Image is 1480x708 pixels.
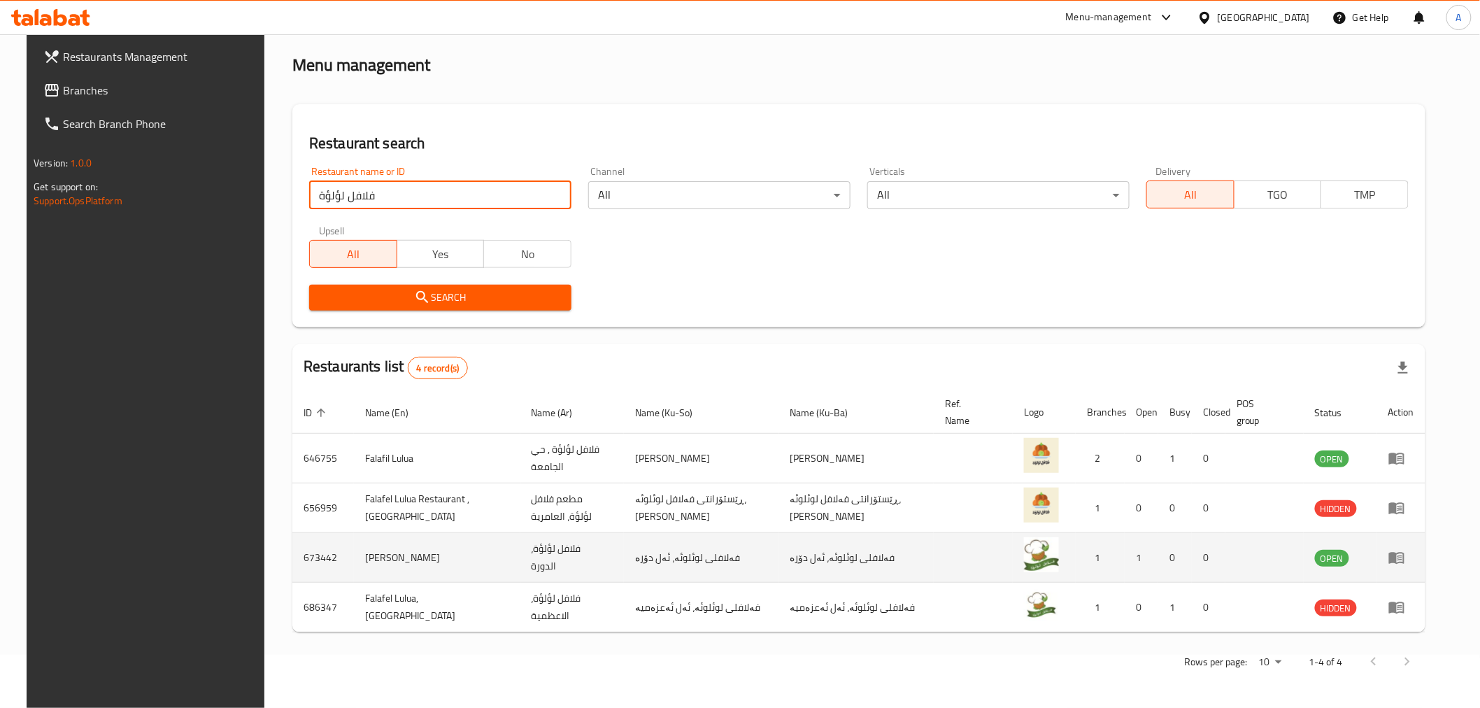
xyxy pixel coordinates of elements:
[624,533,779,583] td: فەلافلی لوئلوئە، ئەل دۆرە
[292,483,354,533] td: 656959
[635,404,711,421] span: Name (Ku-So)
[532,404,591,421] span: Name (Ar)
[1253,652,1287,673] div: Rows per page:
[408,357,469,379] div: Total records count
[1218,10,1310,25] div: [GEOGRAPHIC_DATA]
[1076,391,1125,434] th: Branches
[1386,351,1420,385] div: Export file
[1013,391,1076,434] th: Logo
[1158,533,1192,583] td: 0
[1388,599,1414,616] div: Menu
[1315,451,1349,467] span: OPEN
[790,404,867,421] span: Name (Ku-Ba)
[319,226,345,236] label: Upsell
[304,404,330,421] span: ID
[1192,483,1225,533] td: 0
[624,583,779,632] td: فەلافلی لوئلوئە، ئەل ئەعزەمیە
[397,240,485,268] button: Yes
[1158,483,1192,533] td: 0
[1024,438,1059,473] img: Falafil Lulua
[365,404,427,421] span: Name (En)
[292,54,430,76] h2: Menu management
[1158,434,1192,483] td: 1
[1125,533,1158,583] td: 1
[1185,653,1248,671] p: Rows per page:
[779,533,934,583] td: فەلافلی لوئلوئە، ئەل دۆرە
[1237,395,1287,429] span: POS group
[320,289,560,306] span: Search
[520,583,624,632] td: فلافل لؤلؤة، الاعظمية
[32,73,273,107] a: Branches
[32,107,273,141] a: Search Branch Phone
[1234,180,1322,208] button: TGO
[1192,583,1225,632] td: 0
[304,356,468,379] h2: Restaurants list
[63,48,262,65] span: Restaurants Management
[1076,434,1125,483] td: 2
[1192,434,1225,483] td: 0
[1153,185,1229,205] span: All
[1156,167,1191,176] label: Delivery
[354,533,520,583] td: [PERSON_NAME]
[292,434,354,483] td: 646755
[1125,434,1158,483] td: 0
[1146,180,1234,208] button: All
[1315,451,1349,467] div: OPEN
[354,483,520,533] td: Falafel Lulua Restaurant ,[GEOGRAPHIC_DATA]
[1024,587,1059,622] img: Falafel Lulua, Aladhamiya
[1388,549,1414,566] div: Menu
[1321,180,1409,208] button: TMP
[779,583,934,632] td: فەلافلی لوئلوئە، ئەل ئەعزەمیە
[1076,483,1125,533] td: 1
[63,115,262,132] span: Search Branch Phone
[1024,537,1059,572] img: Falafel Lulua, Aldora
[309,181,571,209] input: Search for restaurant name or ID..
[34,154,68,172] span: Version:
[1388,500,1414,516] div: Menu
[1388,450,1414,467] div: Menu
[867,181,1130,209] div: All
[1125,391,1158,434] th: Open
[1158,391,1192,434] th: Busy
[520,483,624,533] td: مطعم فلافل لؤلؤة، العامرية
[63,82,262,99] span: Branches
[1315,550,1349,567] div: OPEN
[309,285,571,311] button: Search
[520,434,624,483] td: فلافل لؤلؤة , حي الجامعة
[354,583,520,632] td: Falafel Lulua, [GEOGRAPHIC_DATA]
[292,533,354,583] td: 673442
[1066,9,1152,26] div: Menu-management
[779,483,934,533] td: ڕێستۆرانتی فەلافل لوئلوئە، [PERSON_NAME]
[520,533,624,583] td: فلافل لؤلؤة، الدورة
[309,133,1409,154] h2: Restaurant search
[403,244,479,264] span: Yes
[624,434,779,483] td: [PERSON_NAME]
[1192,391,1225,434] th: Closed
[1327,185,1403,205] span: TMP
[32,40,273,73] a: Restaurants Management
[1315,500,1357,517] div: HIDDEN
[1125,483,1158,533] td: 0
[1024,488,1059,523] img: Falafel Lulua Restaurant ,Al Amriya
[1192,533,1225,583] td: 0
[779,434,934,483] td: [PERSON_NAME]
[1240,185,1316,205] span: TGO
[292,391,1425,632] table: enhanced table
[1315,501,1357,517] span: HIDDEN
[70,154,92,172] span: 1.0.0
[1315,600,1357,616] div: HIDDEN
[483,240,571,268] button: No
[945,395,996,429] span: Ref. Name
[309,240,397,268] button: All
[315,244,392,264] span: All
[1076,583,1125,632] td: 1
[588,181,851,209] div: All
[1377,391,1425,434] th: Action
[1158,583,1192,632] td: 1
[1315,600,1357,616] span: HIDDEN
[34,178,98,196] span: Get support on:
[354,434,520,483] td: Falafil Lulua
[624,483,779,533] td: ڕێستۆرانتی فەلافل لوئلوئە، [PERSON_NAME]
[34,192,122,210] a: Support.OpsPlatform
[1125,583,1158,632] td: 0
